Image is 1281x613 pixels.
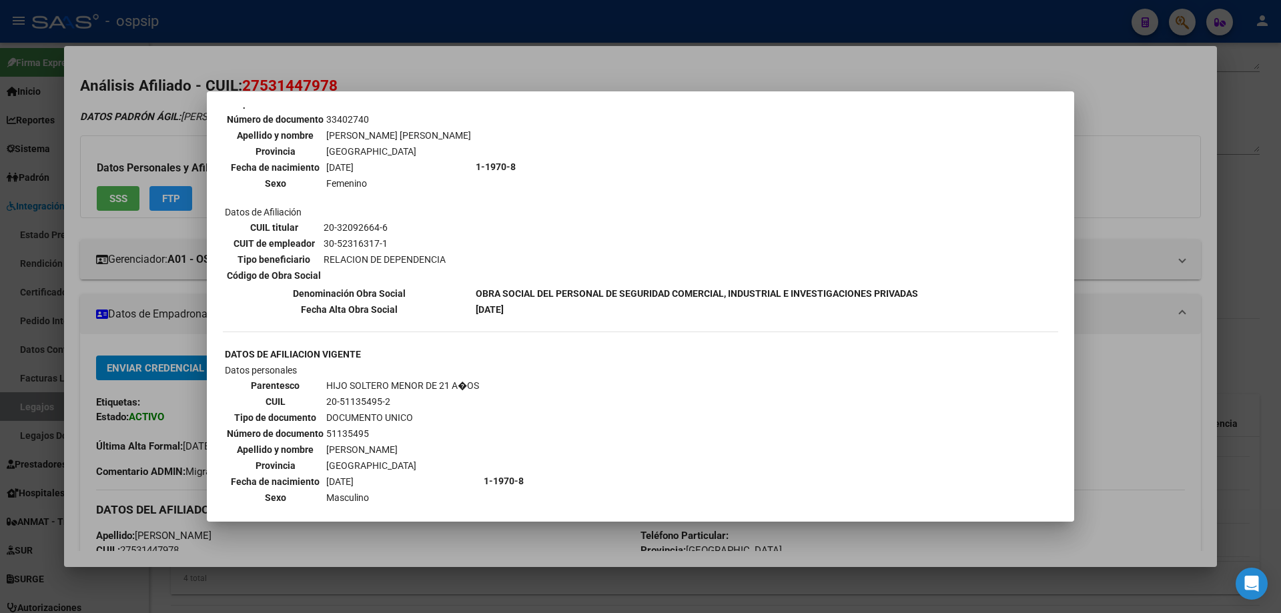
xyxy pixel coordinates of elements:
[226,442,324,457] th: Apellido y nombre
[226,458,324,473] th: Provincia
[226,160,324,175] th: Fecha de nacimiento
[226,220,322,235] th: CUIL titular
[326,144,472,159] td: [GEOGRAPHIC_DATA]
[226,176,324,191] th: Sexo
[326,426,480,441] td: 51135495
[326,176,472,191] td: Femenino
[326,442,480,457] td: [PERSON_NAME]
[476,304,504,315] b: [DATE]
[323,252,446,267] td: RELACION DE DEPENDENCIA
[226,128,324,143] th: Apellido y nombre
[226,410,324,425] th: Tipo de documento
[326,160,472,175] td: [DATE]
[224,302,474,317] th: Fecha Alta Obra Social
[224,286,474,301] th: Denominación Obra Social
[224,49,474,285] td: Datos personales Datos de Afiliación
[224,363,482,599] td: Datos personales Datos de Afiliación
[323,236,446,251] td: 30-52316317-1
[225,349,361,360] b: DATOS DE AFILIACION VIGENTE
[326,410,480,425] td: DOCUMENTO UNICO
[226,426,324,441] th: Número de documento
[476,161,516,172] b: 1-1970-8
[326,378,480,393] td: HIJO SOLTERO MENOR DE 21 A�OS
[226,252,322,267] th: Tipo beneficiario
[226,268,322,283] th: Código de Obra Social
[326,474,480,489] td: [DATE]
[226,474,324,489] th: Fecha de nacimiento
[326,490,480,505] td: Masculino
[326,394,480,409] td: 20-51135495-2
[476,288,918,299] b: OBRA SOCIAL DEL PERSONAL DE SEGURIDAD COMERCIAL, INDUSTRIAL E INVESTIGACIONES PRIVADAS
[226,236,322,251] th: CUIT de empleador
[326,112,472,127] td: 33402740
[484,476,524,486] b: 1-1970-8
[226,490,324,505] th: Sexo
[326,458,480,473] td: [GEOGRAPHIC_DATA]
[226,378,324,393] th: Parentesco
[323,220,446,235] td: 20-32092664-6
[226,394,324,409] th: CUIL
[226,144,324,159] th: Provincia
[1236,568,1268,600] div: Open Intercom Messenger
[326,128,472,143] td: [PERSON_NAME] [PERSON_NAME]
[226,112,324,127] th: Número de documento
